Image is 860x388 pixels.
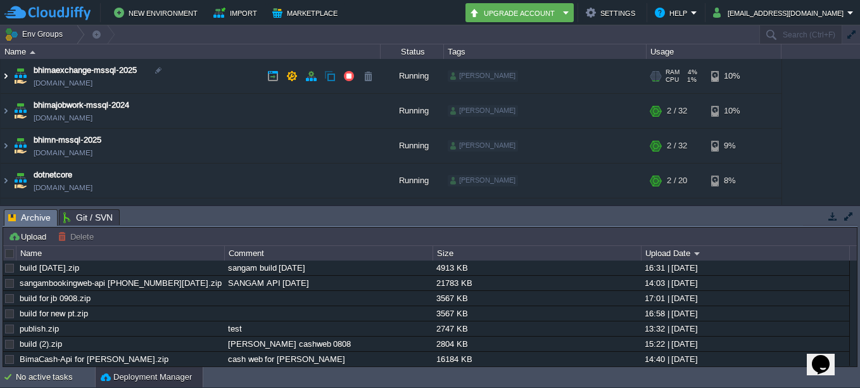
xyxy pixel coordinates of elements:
[381,44,443,59] div: Status
[34,169,72,181] a: dotnetcore
[667,129,687,163] div: 2 / 32
[20,278,222,288] a: sangambookingweb-api [PHONE_NUMBER][DATE].zip
[34,146,92,159] a: [DOMAIN_NAME]
[434,246,641,261] div: Size
[381,164,444,198] div: Running
[11,198,29,233] img: AMDAwAAAACH5BAEAAAAALAAAAAABAAEAAAICRAEAOw==
[448,140,518,152] div: [PERSON_NAME]
[381,59,444,93] div: Running
[685,68,697,76] span: 4%
[433,291,640,306] div: 3567 KB
[433,337,640,351] div: 2804 KB
[272,5,341,20] button: Marketplace
[11,94,29,128] img: AMDAwAAAACH5BAEAAAAALAAAAAABAAEAAAICRAEAOw==
[20,294,91,303] a: build for jb 0908.zip
[11,164,29,198] img: AMDAwAAAACH5BAEAAAAALAAAAAABAAEAAAICRAEAOw==
[586,5,639,20] button: Settings
[34,112,92,124] a: [DOMAIN_NAME]
[225,337,432,351] div: [PERSON_NAME] cashweb 0808
[642,306,849,321] div: 16:58 | [DATE]
[101,371,192,384] button: Deployment Manager
[711,198,752,233] div: 10%
[34,64,137,77] a: bhimaexchange-mssql-2025
[34,204,148,216] a: [PERSON_NAME]-mssql-2025
[642,352,849,366] div: 14:40 | [DATE]
[642,337,849,351] div: 15:22 | [DATE]
[4,5,91,21] img: CloudJiffy
[667,94,687,128] div: 2 / 32
[16,367,95,387] div: No active tasks
[381,129,444,163] div: Running
[20,263,79,273] a: build [DATE].zip
[20,354,168,364] a: BimaCash-Api for [PERSON_NAME].zip
[8,210,51,226] span: Archive
[711,164,752,198] div: 8%
[445,44,646,59] div: Tags
[1,129,11,163] img: AMDAwAAAACH5BAEAAAAALAAAAAABAAEAAAICRAEAOw==
[381,198,444,233] div: Running
[114,5,201,20] button: New Environment
[667,164,687,198] div: 2 / 20
[8,231,50,242] button: Upload
[1,198,11,233] img: AMDAwAAAACH5BAEAAAAALAAAAAABAAEAAAICRAEAOw==
[225,276,432,290] div: SANGAM API [DATE]
[666,68,680,76] span: RAM
[1,59,11,93] img: AMDAwAAAACH5BAEAAAAALAAAAAABAAEAAAICRAEAOw==
[34,99,129,112] a: bhimajobwork-mssql-2024
[20,309,88,318] a: build for new pt.zip
[642,246,849,261] div: Upload Date
[11,59,29,93] img: AMDAwAAAACH5BAEAAAAALAAAAAABAAEAAAICRAEAOw==
[684,76,697,84] span: 1%
[711,59,752,93] div: 10%
[666,76,679,84] span: CPU
[1,44,380,59] div: Name
[448,105,518,117] div: [PERSON_NAME]
[34,134,101,146] a: bhimn-mssql-2025
[20,339,62,349] a: build (2).zip
[20,324,59,333] a: publish.zip
[642,261,849,275] div: 16:31 | [DATE]
[225,261,432,275] div: sangam build [DATE]
[34,77,92,89] a: [DOMAIN_NAME]
[807,337,847,375] iframe: chat widget
[433,306,640,321] div: 3567 KB
[711,129,752,163] div: 9%
[34,181,92,194] a: [DOMAIN_NAME]
[448,70,518,82] div: [PERSON_NAME]
[4,25,67,43] button: Env Groups
[225,246,433,261] div: Comment
[448,175,518,186] div: [PERSON_NAME]
[713,5,847,20] button: [EMAIL_ADDRESS][DOMAIN_NAME]
[63,210,113,225] span: Git / SVN
[381,94,444,128] div: Running
[1,164,11,198] img: AMDAwAAAACH5BAEAAAAALAAAAAABAAEAAAICRAEAOw==
[17,246,224,261] div: Name
[30,51,35,54] img: AMDAwAAAACH5BAEAAAAALAAAAAABAAEAAAICRAEAOw==
[642,276,849,290] div: 14:03 | [DATE]
[213,5,261,20] button: Import
[647,44,781,59] div: Usage
[433,352,640,366] div: 16184 KB
[225,352,432,366] div: cash web for [PERSON_NAME]
[433,261,640,275] div: 4913 KB
[655,5,691,20] button: Help
[11,129,29,163] img: AMDAwAAAACH5BAEAAAAALAAAAAABAAEAAAICRAEAOw==
[642,321,849,336] div: 13:32 | [DATE]
[225,321,432,336] div: test
[469,5,559,20] button: Upgrade Account
[58,231,98,242] button: Delete
[433,321,640,336] div: 2747 KB
[642,291,849,306] div: 17:01 | [DATE]
[1,94,11,128] img: AMDAwAAAACH5BAEAAAAALAAAAAABAAEAAAICRAEAOw==
[667,198,687,233] div: 2 / 32
[711,94,752,128] div: 10%
[433,276,640,290] div: 21783 KB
